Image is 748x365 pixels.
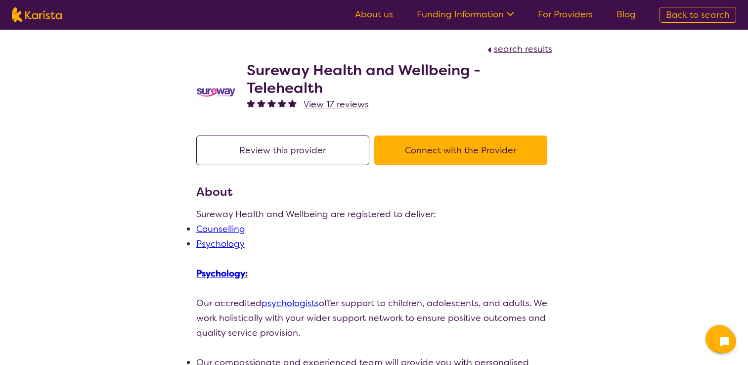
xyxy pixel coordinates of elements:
button: Review this provider [196,136,369,165]
img: vgwqq8bzw4bddvbx0uac.png [196,87,236,97]
a: Funding Information [417,8,514,20]
img: fullstar [257,99,265,107]
img: Karista logo [12,7,62,22]
a: About us [355,8,393,20]
span: Back to search [666,9,730,21]
img: fullstar [288,99,297,107]
button: Channel Menu [705,325,733,353]
a: For Providers [538,8,593,20]
a: Counselling [196,223,245,235]
p: Our accredited offer support to children, adolescents, and adults. We work holistically with your... [196,296,552,340]
h3: About [196,183,552,201]
a: View 17 reviews [304,97,369,112]
p: Sureway Health and Wellbeing are registered to deliver: [196,207,552,222]
a: Review this provider [196,144,374,156]
img: fullstar [278,99,286,107]
a: Psychology [196,268,245,279]
a: Back to search [660,7,736,23]
span: search results [494,43,552,55]
u: : [196,268,248,279]
a: psychologists [262,297,319,309]
button: Connect with the Provider [374,136,547,165]
a: Blog [616,8,636,20]
a: Connect with the Provider [374,144,552,156]
a: search results [485,43,552,55]
a: Psychology [196,238,245,250]
img: fullstar [247,99,255,107]
img: fullstar [267,99,276,107]
h2: Sureway Health and Wellbeing - Telehealth [247,61,552,97]
span: View 17 reviews [304,98,369,110]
